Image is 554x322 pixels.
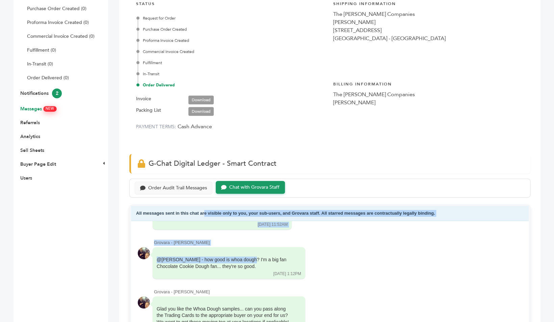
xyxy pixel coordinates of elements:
div: [DATE] 1:12PM [273,271,301,277]
a: Users [20,175,32,181]
a: Download [188,107,214,116]
div: All messages sent in this chat are visible only to you, your sub-users, and Grovara staff. All st... [131,206,529,221]
a: MessagesNEW [20,106,56,112]
label: Invoice [136,95,151,103]
label: Packing List [136,106,161,114]
a: Buyer Page Edit [20,161,56,167]
div: [PERSON_NAME] [333,99,524,107]
div: Grovara - [PERSON_NAME] [154,240,522,246]
div: Request for Order [138,15,326,21]
a: In-Transit (0) [27,61,53,67]
a: Referrals [20,119,40,126]
div: Commercial Invoice Created [138,49,326,55]
h4: Billing Information [333,76,524,90]
div: The [PERSON_NAME] Companies [333,90,524,99]
div: [DATE] 11:52AM [258,222,288,227]
div: Chat with Grovara Staff [229,185,280,190]
label: PAYMENT TERMS: [136,124,176,130]
div: In-Transit [138,71,326,77]
span: G-Chat Digital Ledger - Smart Contract [149,159,276,168]
div: Fulfillment [138,60,326,66]
div: Proforma Invoice Created [138,37,326,44]
a: Download [188,96,214,104]
div: @[PERSON_NAME] - how good is whoa dough? I'm a big fan Chocolate Cookie Dough fan... they're so g... [157,257,292,270]
a: Commercial Invoice Created (0) [27,33,95,39]
a: Order Delivered (0) [27,75,69,81]
div: Grovara - [PERSON_NAME] [154,289,522,295]
a: Analytics [20,133,40,140]
div: The [PERSON_NAME] Companies [333,10,524,18]
div: [PERSON_NAME] [333,18,524,26]
div: Purchase Order Created [138,26,326,32]
a: Notifications2 [20,90,62,97]
a: Proforma Invoice Created (0) [27,19,89,26]
span: Cash Advance [178,123,212,130]
a: Fulfillment (0) [27,47,56,53]
span: NEW [44,106,56,111]
div: Order Audit Trail Messages [148,185,207,191]
div: Order Delivered [138,82,326,88]
div: [GEOGRAPHIC_DATA] - [GEOGRAPHIC_DATA] [333,34,524,43]
a: Sell Sheets [20,147,44,154]
div: [STREET_ADDRESS] [333,26,524,34]
a: Purchase Order Created (0) [27,5,86,12]
span: 2 [52,88,62,98]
